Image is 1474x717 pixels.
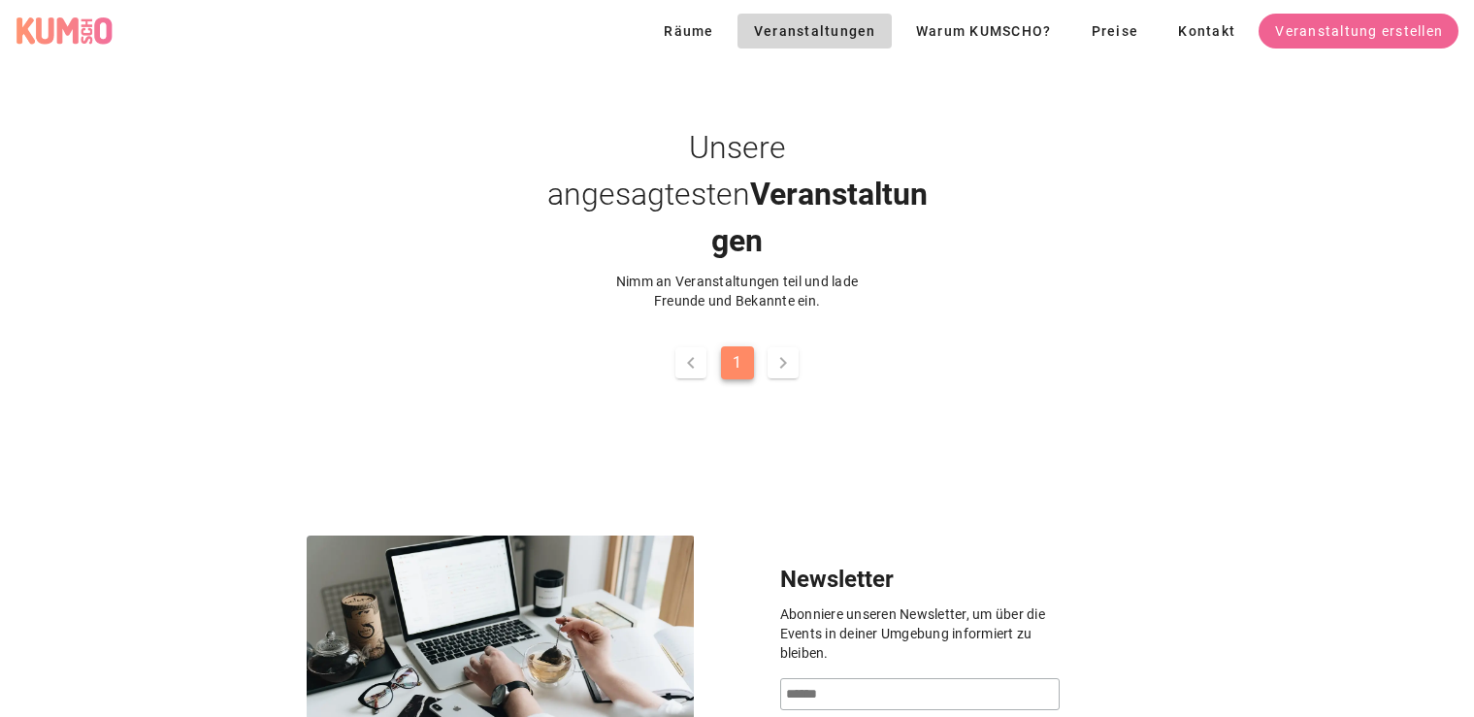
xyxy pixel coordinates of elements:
[753,23,876,39] span: Veranstaltungen
[780,562,1071,604] h2: Newsletter
[721,346,754,379] button: Current Page, Page 1
[1177,23,1235,39] span: Kontakt
[647,14,730,49] button: Räume
[592,272,883,310] div: Nimm an Veranstaltungen teil und lade Freunde und Bekannte ein.
[1274,23,1443,39] span: Veranstaltung erstellen
[1074,14,1154,49] a: Preise
[780,604,1071,663] div: Abonniere unseren Newsletter, um über die Events in deiner Umgebung informiert zu bleiben.
[16,16,113,46] div: KUMSCHO Logo
[663,23,714,39] span: Räume
[1090,23,1138,39] span: Preise
[132,342,1343,384] nav: Pagination Navigation
[900,14,1067,49] a: Warum KUMSCHO?
[543,124,932,264] h1: Veranstaltungen
[1162,14,1251,49] a: Kontakt
[1259,14,1458,49] a: Veranstaltung erstellen
[16,16,120,46] a: KUMSCHO Logo
[647,20,737,39] a: Räume
[915,23,1052,39] span: Warum KUMSCHO?
[737,14,892,49] a: Veranstaltungen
